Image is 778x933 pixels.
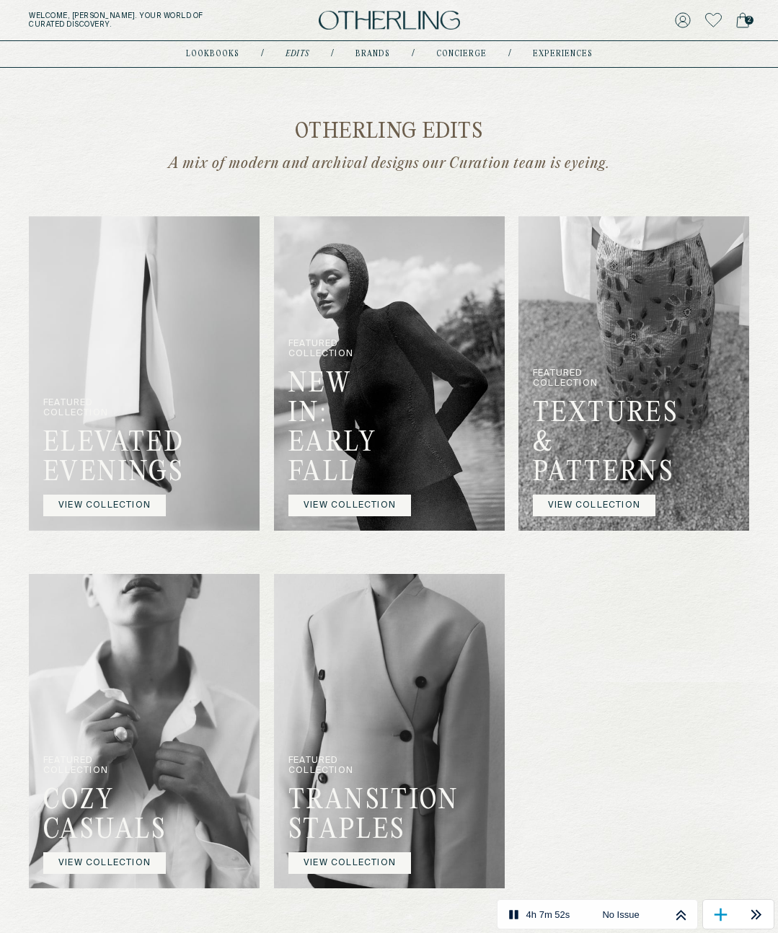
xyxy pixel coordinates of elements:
[288,852,411,874] a: VIEW COLLECTION
[436,50,487,58] a: concierge
[736,10,749,30] a: 2
[43,397,130,428] p: FEATURED COLLECTION
[319,11,460,30] img: logo
[533,50,593,58] a: experiences
[186,50,239,58] a: lookbooks
[43,852,166,874] a: VIEW COLLECTION
[288,495,411,516] a: VIEW COLLECTION
[43,495,166,516] a: VIEW COLLECTION
[274,574,505,888] img: common shop
[29,121,749,143] h2: Otherling Edits
[108,154,671,173] p: A mix of modern and archival designs our Curation team is eyeing.
[331,48,334,60] div: /
[745,16,753,25] span: 2
[274,216,505,531] img: common shop
[533,368,619,399] p: FEATURED COLLECTION
[288,756,375,787] p: FEATURED COLLECTION
[29,574,260,888] img: common shop
[288,787,375,853] h2: TRANSITION STAPLES
[288,339,375,370] p: FEATURED COLLECTION
[412,48,415,60] div: /
[508,48,511,60] div: /
[43,787,130,853] h2: COZY CASUALS
[43,756,130,787] p: FEATURED COLLECTION
[288,370,375,495] h2: NEW IN: EARLY FALL
[355,50,390,58] a: Brands
[261,48,264,60] div: /
[29,216,260,531] img: common shop
[43,428,130,495] h2: ELEVATED EVENINGS
[533,495,655,516] a: VIEW COLLECTION
[533,399,619,495] h2: TEXTURES & PATTERNS
[29,12,245,29] h5: Welcome, [PERSON_NAME] . Your world of curated discovery.
[518,216,749,531] img: common shop
[286,50,309,58] a: Edits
